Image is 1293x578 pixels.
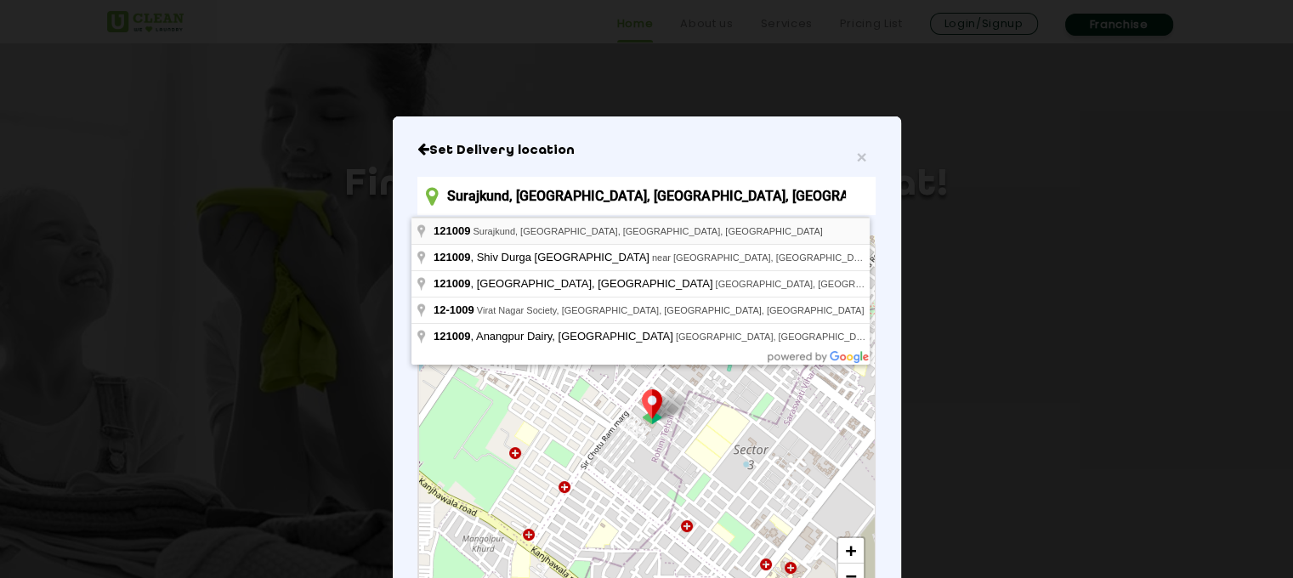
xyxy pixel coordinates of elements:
span: 121009 [434,277,470,290]
span: × [856,147,866,167]
span: 121009 [434,330,470,343]
input: Enter location [417,177,875,215]
span: , [GEOGRAPHIC_DATA], [GEOGRAPHIC_DATA] [434,277,715,290]
span: [GEOGRAPHIC_DATA], [GEOGRAPHIC_DATA], [GEOGRAPHIC_DATA] [715,279,1018,289]
span: 121009 [434,224,470,237]
h6: Close [417,142,875,159]
span: , Shiv Durga [GEOGRAPHIC_DATA] [434,251,652,263]
span: Surajkund, [GEOGRAPHIC_DATA], [GEOGRAPHIC_DATA], [GEOGRAPHIC_DATA] [473,226,822,236]
span: [GEOGRAPHIC_DATA], [GEOGRAPHIC_DATA], [GEOGRAPHIC_DATA] [676,331,978,342]
span: 121009 [434,251,470,263]
span: 12-1009 [434,303,474,316]
span: near [GEOGRAPHIC_DATA], [GEOGRAPHIC_DATA], [GEOGRAPHIC_DATA], [GEOGRAPHIC_DATA], [GEOGRAPHIC_DATA... [652,252,1284,263]
span: Virat Nagar Society, [GEOGRAPHIC_DATA], [GEOGRAPHIC_DATA], [GEOGRAPHIC_DATA] [477,305,865,315]
button: Close [856,148,866,166]
span: , Anangpur Dairy, [GEOGRAPHIC_DATA] [434,330,676,343]
a: Zoom in [838,538,864,564]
